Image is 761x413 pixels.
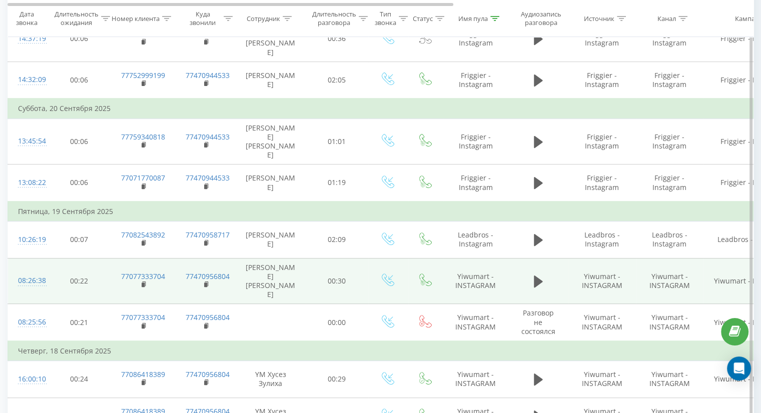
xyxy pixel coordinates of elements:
div: Open Intercom Messenger [727,356,751,380]
span: Разговор не состоялся [521,308,555,335]
a: 77082543892 [121,230,165,239]
td: [PERSON_NAME] [PERSON_NAME] [236,258,306,304]
td: Yiwumart - INSTAGRAM [636,304,703,341]
div: Длительность ожидания [55,10,99,27]
a: 77071770087 [121,173,165,182]
a: 77077333704 [121,271,165,281]
a: 77470944533 [186,173,230,182]
td: 00:06 [48,164,111,201]
td: Leadbros - Instagram [636,221,703,258]
td: Friggier - Instagram [443,164,508,201]
td: 00:22 [48,258,111,304]
td: 02:05 [306,61,368,98]
div: 14:37:19 [18,29,38,48]
td: Leadbros - Instagram [568,221,636,258]
td: [PERSON_NAME] [236,164,306,201]
div: 08:26:38 [18,271,38,290]
td: 00:30 [306,258,368,304]
td: 00:29 [306,361,368,398]
td: Friggier - Instagram [636,164,703,201]
a: 77752999199 [121,70,165,80]
a: 77470958717 [186,230,230,239]
td: 01:01 [306,118,368,164]
td: 00:21 [48,304,111,341]
td: 00:06 [48,61,111,98]
td: Yiwumart - INSTAGRAM [443,258,508,304]
td: Friggier - Instagram [443,16,508,62]
td: Leadbros - Instagram [443,221,508,258]
a: 77470944533 [186,70,230,80]
div: Источник [584,14,614,23]
td: Friggier - Instagram [568,164,636,201]
td: Friggier - Instagram [443,118,508,164]
a: 77470944533 [186,132,230,141]
div: Тип звонка [375,10,396,27]
td: Friggier - Instagram [636,118,703,164]
td: Friggier - Instagram [568,61,636,98]
td: [PERSON_NAME] [PERSON_NAME] [236,118,306,164]
div: Длительность разговора [312,10,356,27]
td: YM Хусез Зулиха [236,361,306,398]
div: 08:25:56 [18,312,38,332]
td: [PERSON_NAME] [PERSON_NAME] [236,16,306,62]
div: 10:26:19 [18,230,38,249]
td: Yiwumart - INSTAGRAM [568,258,636,304]
td: 00:07 [48,221,111,258]
td: Friggier - Instagram [568,118,636,164]
td: Yiwumart - INSTAGRAM [636,258,703,304]
td: Yiwumart - INSTAGRAM [443,361,508,398]
td: 01:19 [306,164,368,201]
td: Friggier - Instagram [443,61,508,98]
div: Аудиозапись разговора [517,10,565,27]
td: Friggier - Instagram [636,16,703,62]
a: 77077333704 [121,312,165,322]
a: 77086418389 [121,369,165,379]
td: 00:06 [48,118,111,164]
td: [PERSON_NAME] [236,61,306,98]
div: Дата звонка [8,10,45,27]
div: Сотрудник [247,14,280,23]
td: 00:00 [306,304,368,341]
td: Friggier - Instagram [568,16,636,62]
div: Статус [413,14,433,23]
div: Куда звонили [184,10,221,27]
a: 77470956804 [186,271,230,281]
td: Friggier - Instagram [636,61,703,98]
div: Номер клиента [112,14,160,23]
div: 14:32:09 [18,70,38,89]
td: Yiwumart - INSTAGRAM [636,361,703,398]
td: [PERSON_NAME] [236,221,306,258]
td: 00:24 [48,361,111,398]
a: 77470956804 [186,369,230,379]
td: 00:36 [306,16,368,62]
td: Yiwumart - INSTAGRAM [568,304,636,341]
div: 16:00:10 [18,369,38,389]
td: 02:09 [306,221,368,258]
div: 13:08:22 [18,173,38,192]
a: 77759340818 [121,132,165,141]
td: 00:06 [48,16,111,62]
a: 77470956804 [186,312,230,322]
div: Канал [657,14,676,23]
td: Yiwumart - INSTAGRAM [443,304,508,341]
td: Yiwumart - INSTAGRAM [568,361,636,398]
div: Имя пула [458,14,488,23]
div: 13:45:54 [18,131,38,151]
